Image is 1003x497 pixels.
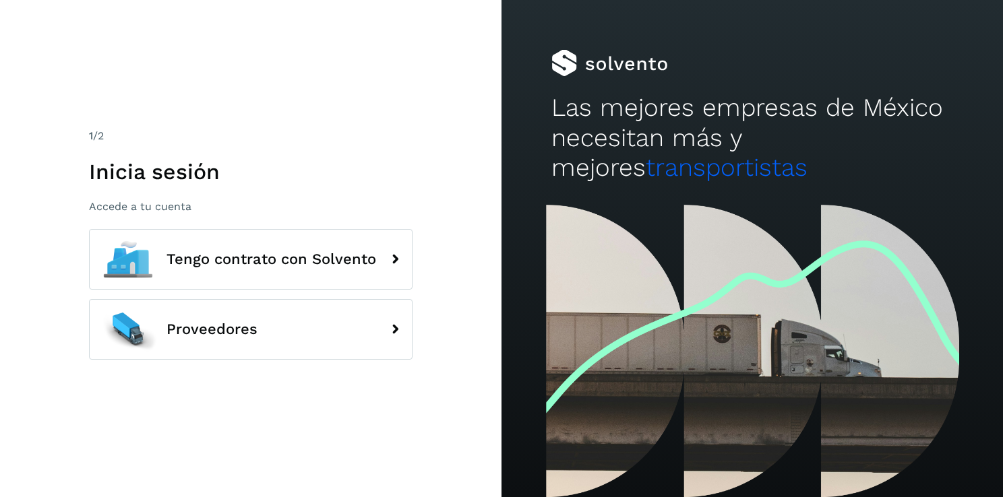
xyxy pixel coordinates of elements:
[89,159,413,185] h1: Inicia sesión
[89,129,93,142] span: 1
[89,200,413,213] p: Accede a tu cuenta
[551,93,952,183] h2: Las mejores empresas de México necesitan más y mejores
[166,251,376,267] span: Tengo contrato con Solvento
[89,299,413,360] button: Proveedores
[166,321,257,337] span: Proveedores
[89,229,413,290] button: Tengo contrato con Solvento
[646,153,808,182] span: transportistas
[89,128,413,144] div: /2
